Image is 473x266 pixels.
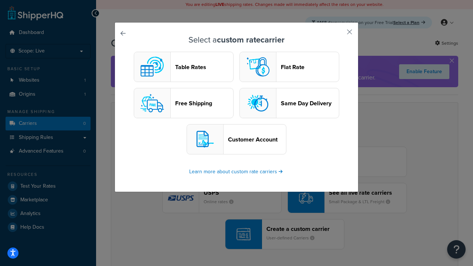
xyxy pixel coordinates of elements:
img: flat logo [243,52,273,82]
header: Free Shipping [175,100,233,107]
header: Customer Account [228,136,286,143]
button: flat logoFlat Rate [239,52,339,82]
header: Same Day Delivery [281,100,339,107]
img: free logo [137,88,167,118]
img: sameday logo [243,88,273,118]
button: customerAccount logoCustomer Account [187,124,286,154]
button: sameday logoSame Day Delivery [239,88,339,118]
button: custom logoTable Rates [134,52,234,82]
h3: Select a [133,35,340,44]
header: Flat Rate [281,64,339,71]
img: custom logo [137,52,167,82]
img: customerAccount logo [190,125,220,154]
button: free logoFree Shipping [134,88,234,118]
a: Learn more about custom rate carriers [189,168,284,175]
strong: custom rate carrier [217,34,285,46]
header: Table Rates [175,64,233,71]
